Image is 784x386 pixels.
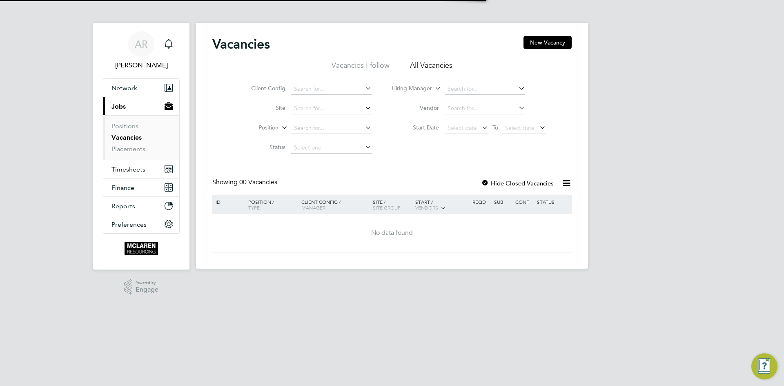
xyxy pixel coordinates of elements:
[523,36,572,49] button: New Vacancy
[111,202,135,210] span: Reports
[513,195,535,209] div: Conf
[111,103,126,110] span: Jobs
[103,31,180,70] a: AR[PERSON_NAME]
[413,195,470,215] div: Start /
[445,83,525,95] input: Search for...
[535,195,570,209] div: Status
[111,145,145,153] a: Placements
[135,39,148,49] span: AR
[445,103,525,114] input: Search for...
[136,286,158,293] span: Engage
[111,134,142,141] a: Vacancies
[291,123,372,134] input: Search for...
[392,104,439,112] label: Vendor
[291,103,372,114] input: Search for...
[103,197,179,215] button: Reports
[410,60,452,75] li: All Vacancies
[103,115,179,160] div: Jobs
[125,242,158,255] img: mclaren-logo-retina.png
[103,79,179,97] button: Network
[448,124,477,132] span: Select date
[373,204,401,211] span: Site Group
[291,142,372,154] input: Select one
[111,184,134,192] span: Finance
[492,195,513,209] div: Sub
[124,279,159,295] a: Powered byEngage
[248,204,260,211] span: Type
[301,204,325,211] span: Manager
[385,85,432,93] label: Hiring Manager
[214,195,242,209] div: ID
[238,104,285,112] label: Site
[103,242,180,255] a: Go to home page
[103,178,179,196] button: Finance
[238,143,285,151] label: Status
[291,83,372,95] input: Search for...
[481,179,554,187] label: Hide Closed Vacancies
[111,84,137,92] span: Network
[415,204,438,211] span: Vendors
[212,178,279,187] div: Showing
[751,353,777,379] button: Engage Resource Center
[505,124,535,132] span: Select date
[371,195,414,214] div: Site /
[212,36,270,52] h2: Vacancies
[136,279,158,286] span: Powered by
[332,60,390,75] li: Vacancies I follow
[392,124,439,131] label: Start Date
[490,122,501,133] span: To
[103,160,179,178] button: Timesheets
[103,215,179,233] button: Preferences
[299,195,371,214] div: Client Config /
[111,122,138,130] a: Positions
[103,60,180,70] span: Arek Roziewicz
[93,23,189,270] nav: Main navigation
[103,97,179,115] button: Jobs
[111,221,147,228] span: Preferences
[111,165,145,173] span: Timesheets
[470,195,492,209] div: Reqd
[214,229,570,237] div: No data found
[242,195,299,214] div: Position /
[232,124,278,132] label: Position
[238,85,285,92] label: Client Config
[239,178,277,186] span: 00 Vacancies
